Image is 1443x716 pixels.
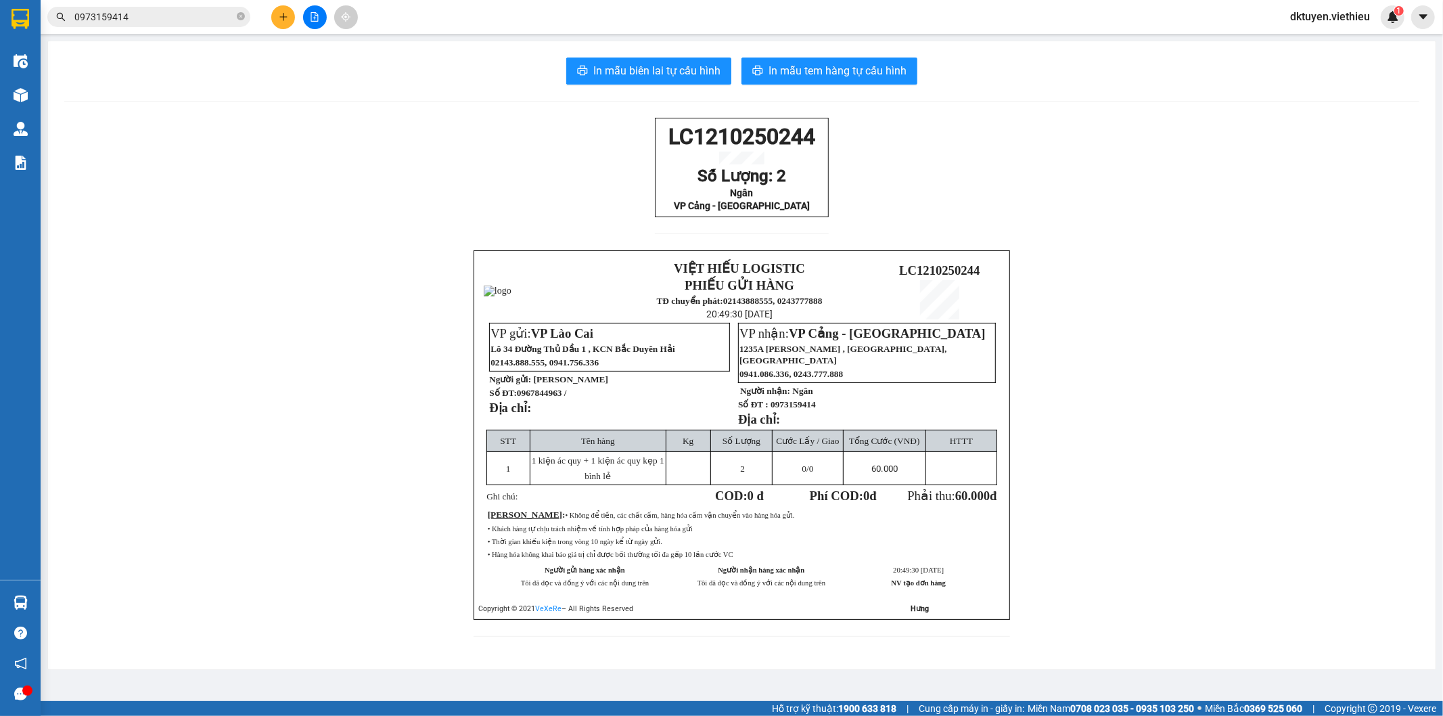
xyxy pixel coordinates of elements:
strong: Hưng [911,604,929,613]
span: LC1210250244 [899,263,980,277]
span: | [1312,701,1314,716]
span: 0 đ [748,489,764,503]
img: logo [484,286,511,296]
span: Phải thu: [907,489,997,503]
span: LC1210250244 [141,66,222,80]
button: plus [271,5,295,29]
span: Tổng Cước (VNĐ) [849,436,920,446]
span: 1 [1396,6,1401,16]
span: question-circle [14,627,27,640]
span: 20:49:30 [DATE] [706,309,773,319]
strong: Người nhận hàng xác nhận [718,566,804,574]
a: VeXeRe [535,604,562,613]
span: đ [990,489,997,503]
span: Tên hàng [581,436,615,446]
span: VP Cảng - [GEOGRAPHIC_DATA] [789,326,986,340]
span: 1235A [PERSON_NAME] , [GEOGRAPHIC_DATA], [GEOGRAPHIC_DATA] [739,344,946,365]
span: • Khách hàng tự chịu trách nhiệm về tính hợp pháp của hàng hóa gửi [488,525,693,533]
span: 60.000 [955,489,990,503]
span: caret-down [1417,11,1429,23]
span: VP Lào Cai [531,326,593,340]
img: warehouse-icon [14,54,28,68]
span: | [907,701,909,716]
span: search [56,12,66,22]
span: • Thời gian khiếu kiện trong vòng 10 ngày kể từ ngày gửi. [488,538,662,545]
span: plus [279,12,288,22]
span: 02143.888.555, 0941.756.336 [490,357,599,367]
span: aim [341,12,350,22]
span: Tôi đã đọc và đồng ý với các nội dung trên [697,579,826,587]
span: Số Lượng [723,436,760,446]
span: Miền Nam [1028,701,1194,716]
span: dktuyen.viethieu [1279,8,1381,25]
span: Miền Bắc [1205,701,1302,716]
span: 20:49:30 [DATE] [893,566,944,574]
strong: Địa chỉ: [738,412,780,426]
span: • Hàng hóa không khai báo giá trị chỉ được bồi thường tối đa gấp 10 lần cước VC [488,551,733,558]
span: 60.000 [871,464,898,474]
span: 2 [740,464,745,474]
span: HTTT [950,436,973,446]
img: icon-new-feature [1387,11,1399,23]
span: VP Cảng - [GEOGRAPHIC_DATA] [674,200,810,211]
span: 0 [863,489,869,503]
strong: Số ĐT : [738,399,769,409]
span: /0 [802,464,813,474]
span: LC1210250244 [668,124,815,150]
strong: Địa chỉ: [489,401,531,415]
span: file-add [310,12,319,22]
strong: NV tạo đơn hàng [892,579,946,587]
span: 0 [802,464,806,474]
strong: VIỆT HIẾU LOGISTIC [68,11,133,40]
span: Hỗ trợ kỹ thuật: [772,701,896,716]
span: close-circle [237,11,245,24]
img: solution-icon [14,156,28,170]
span: Copyright © 2021 – All Rights Reserved [478,604,633,613]
strong: TĐ chuyển phát: [657,296,723,306]
strong: Phí COD: đ [810,489,877,503]
strong: PHIẾU GỬI HÀNG [66,43,135,72]
span: Cung cấp máy in - giấy in: [919,701,1024,716]
strong: Số ĐT: [489,388,566,398]
img: warehouse-icon [14,596,28,610]
button: printerIn mẫu tem hàng tự cấu hình [741,58,917,85]
span: Số Lượng: 2 [697,166,786,185]
span: STT [500,436,516,446]
span: [PERSON_NAME] [534,374,608,384]
span: notification [14,657,27,670]
span: message [14,688,27,700]
span: Cước Lấy / Giao [776,436,839,446]
strong: PHIẾU GỬI HÀNG [685,278,794,292]
strong: Người gửi hàng xác nhận [545,566,625,574]
span: • Không để tiền, các chất cấm, hàng hóa cấm vận chuyển vào hàng hóa gửi. [566,512,795,519]
span: Tôi đã đọc và đồng ý với các nội dung trên [521,579,649,587]
span: copyright [1368,704,1377,713]
sup: 1 [1394,6,1404,16]
span: close-circle [237,12,245,20]
strong: 0369 525 060 [1244,703,1302,714]
button: printerIn mẫu biên lai tự cấu hình [566,58,731,85]
span: 0973159414 [771,399,816,409]
span: VP gửi: [490,326,593,340]
span: Kg [683,436,693,446]
strong: 0708 023 035 - 0935 103 250 [1070,703,1194,714]
span: 1 kiện ác quy + 1 kiện ác quy kẹp 1 bình lẻ [532,455,664,481]
button: aim [334,5,358,29]
span: : [488,510,566,520]
span: printer [752,65,763,78]
strong: 02143888555, 0243777888 [78,85,137,106]
strong: 02143888555, 0243777888 [723,296,823,306]
span: Ghi chú: [486,491,518,501]
strong: 1900 633 818 [838,703,896,714]
span: [PERSON_NAME] [488,510,562,520]
span: 0941.086.336, 0243.777.888 [739,369,843,379]
strong: VIỆT HIẾU LOGISTIC [674,261,805,275]
img: warehouse-icon [14,122,28,136]
strong: Người nhận: [740,386,790,396]
strong: COD: [715,489,764,503]
span: printer [577,65,588,78]
button: file-add [303,5,327,29]
img: warehouse-icon [14,88,28,102]
span: Ngân [792,386,812,396]
span: VP nhận: [739,326,986,340]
